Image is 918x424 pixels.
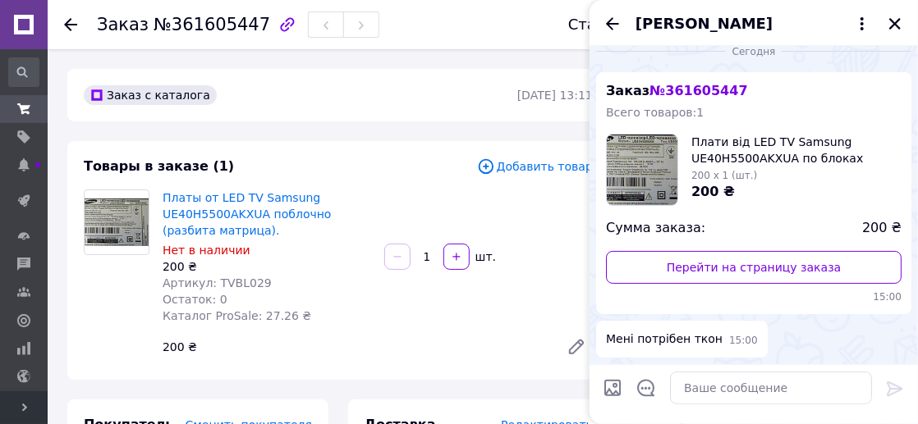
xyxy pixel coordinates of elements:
button: Открыть шаблоны ответов [636,377,657,399]
span: № 361605447 [649,83,747,98]
span: 200 ₴ [862,219,902,238]
img: Платы от LED TV Samsung UE40H5500AKXUA поблочно (разбита матрица). [85,198,149,247]
a: Редактировать [560,331,593,363]
span: №361605447 [154,15,270,34]
div: Статус заказа [568,16,678,33]
div: 200 ₴ [156,335,553,358]
div: шт. [471,248,498,265]
time: [DATE] 13:11 [517,89,593,102]
img: 2578060597_w160_h160_plati-vid-led.jpg [607,134,677,205]
span: Добавить товар [477,157,593,176]
span: Заказ [606,83,748,98]
span: [PERSON_NAME] [636,13,773,34]
span: Нет в наличии [163,244,250,257]
span: Плати від LED TV Samsung UE40H5500AKXUA по блоках (розбита матриця). [691,134,902,166]
a: Платы от LED TV Samsung UE40H5500AKXUA поблочно (разбита матрица). [163,191,332,237]
span: Всего товаров: 1 [606,106,704,119]
a: Перейти на страницу заказа [606,251,902,284]
span: Остаток: 0 [163,293,227,306]
span: 15:00 12.09.2025 [606,290,902,304]
button: Назад [603,14,622,34]
div: 12.09.2025 [596,43,911,59]
span: Сумма заказа: [606,219,705,238]
button: [PERSON_NAME] [636,13,872,34]
span: Каталог ProSale: 27.26 ₴ [163,309,311,322]
div: 200 ₴ [163,258,371,275]
span: Заказ [97,15,149,34]
span: 200 x 1 (шт.) [691,170,757,181]
div: Вернуться назад [64,16,77,33]
span: 200 ₴ [691,184,735,199]
span: Товары в заказе (1) [84,158,234,174]
span: 15:00 12.09.2025 [729,334,758,348]
span: Мені потрібен ткон [606,331,723,348]
div: Заказ с каталога [84,85,217,105]
span: Артикул: TVBL029 [163,276,272,290]
button: Закрыть [885,14,905,34]
span: Сегодня [726,45,783,59]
